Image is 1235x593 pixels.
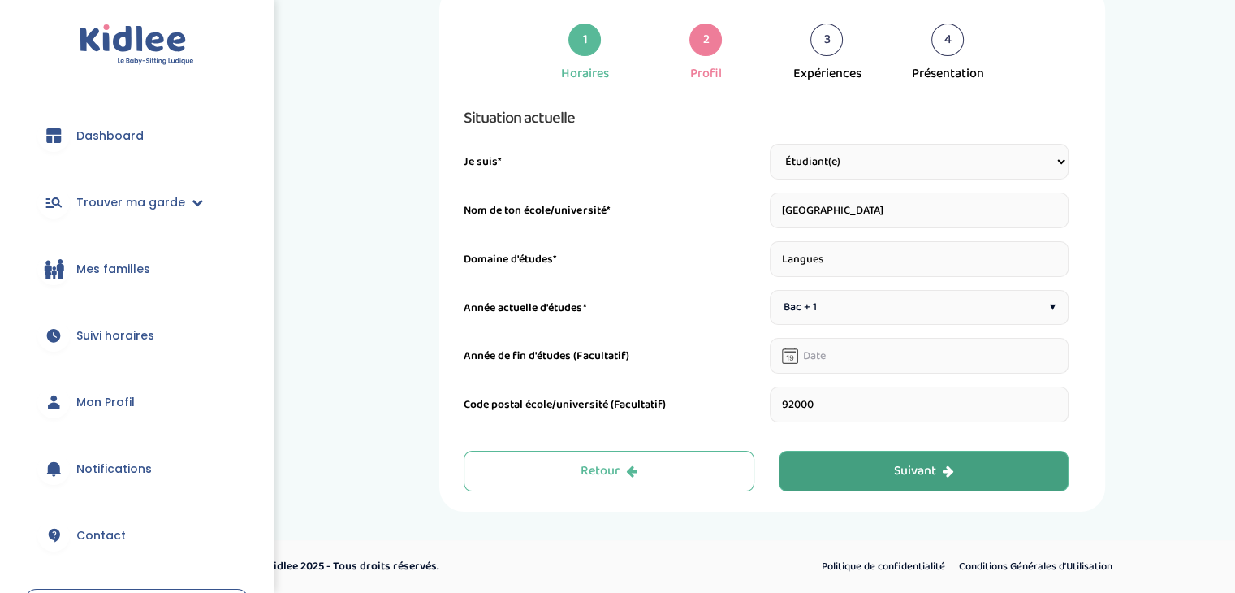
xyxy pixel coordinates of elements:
[770,241,1069,277] input: Indique ton domaine d'études
[464,348,628,365] label: Année de fin d'études (Facultatif)
[24,439,249,498] a: Notifications
[257,558,687,575] p: © Kidlee 2025 - Tous droits réservés.
[810,24,843,56] div: 3
[770,387,1069,422] input: Indique le code postal de ton école/université
[464,154,502,171] label: Je suis*
[770,193,1069,228] input: Indique le nom de ton école/université
[464,202,610,219] label: Nom de ton école/université*
[76,261,150,278] span: Mes familles
[770,338,1069,374] input: Date
[464,396,665,413] label: Code postal école/université (Facultatif)
[816,556,951,578] a: Politique de confidentialité
[24,173,249,232] a: Trouver ma garde
[464,251,557,268] label: Domaine d'études*
[464,451,754,491] button: Retour
[24,106,249,165] a: Dashboard
[792,64,861,84] div: Expériences
[24,506,249,565] a: Contact
[80,24,194,66] img: logo.svg
[894,462,954,481] div: Suivant
[912,64,984,84] div: Présentation
[76,128,144,145] span: Dashboard
[561,64,609,84] div: Horaires
[24,240,249,298] a: Mes familles
[24,373,249,431] a: Mon Profil
[690,64,722,84] div: Profil
[581,462,637,481] div: Retour
[931,24,964,56] div: 4
[76,461,152,478] span: Notifications
[953,556,1118,578] a: Conditions Générales d’Utilisation
[689,24,722,56] div: 2
[464,105,1069,131] h3: Situation actuelle
[568,24,601,56] div: 1
[1049,299,1055,316] span: ▾
[24,306,249,365] a: Suivi horaires
[464,300,586,317] label: Année actuelle d'études*
[784,299,817,316] span: Bac + 1
[76,527,126,544] span: Contact
[779,451,1069,491] button: Suivant
[76,394,135,411] span: Mon Profil
[76,194,185,211] span: Trouver ma garde
[76,327,154,344] span: Suivi horaires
